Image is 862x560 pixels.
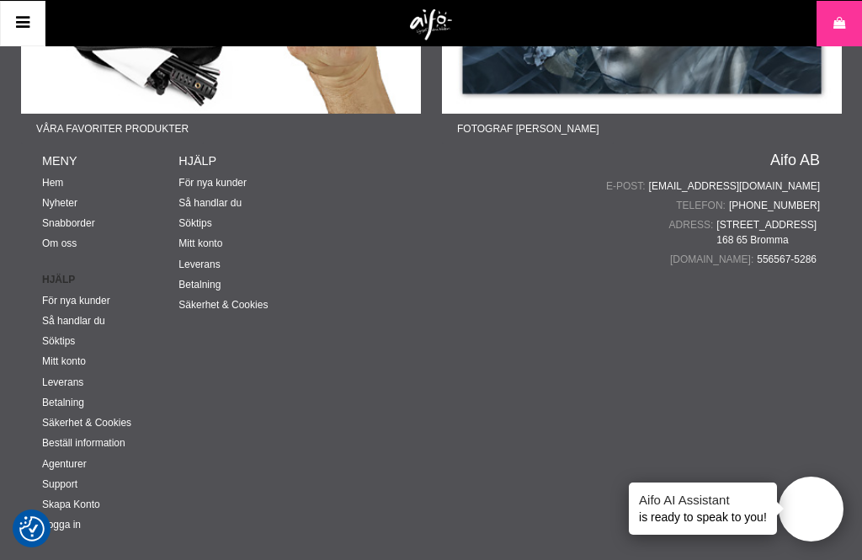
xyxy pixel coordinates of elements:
a: För nya kunder [178,177,247,189]
h4: Hjälp [178,152,268,169]
a: Betalning [178,279,221,291]
a: Betalning [42,397,84,408]
a: Så handlar du [42,315,105,327]
a: Säkerhet & Cookies [178,299,268,311]
span: [STREET_ADDRESS] 168 65 Bromma [716,217,820,248]
strong: Hjälp [42,272,136,287]
a: [EMAIL_ADDRESS][DOMAIN_NAME] [649,179,820,194]
a: Mitt konto [42,355,86,367]
a: 556567-5286 [757,253,817,265]
button: Samtyckesinställningar [19,514,45,544]
a: För nya kunder [42,295,110,307]
a: Hem [42,177,63,189]
span: Fotograf [PERSON_NAME] [442,114,614,144]
a: Säkerhet & Cookies [42,417,131,429]
span: Våra favoriter produkter [21,114,204,144]
a: Om oss [42,237,77,249]
a: Support [42,478,77,490]
a: Så handlar du [178,197,242,209]
div: is ready to speak to you! [629,483,777,535]
a: Nyheter [42,197,77,209]
a: Söktips [42,335,75,347]
span: Adress: [669,217,717,232]
h4: Aifo AI Assistant [639,491,767,509]
a: Logga in [42,519,81,531]
a: Leverans [42,376,83,388]
a: Skapa Konto [42,499,100,510]
span: E-post: [606,179,649,194]
span: [DOMAIN_NAME]: [670,252,757,267]
h4: Meny [42,152,136,169]
span: Telefon: [676,198,729,213]
img: Revisit consent button [19,516,45,541]
a: Mitt konto [178,237,222,249]
a: Beställ information [42,437,125,449]
a: Agenturer [42,458,87,470]
a: Snabborder [42,217,95,229]
a: Leverans [178,259,220,270]
a: Söktips [178,217,211,229]
a: [PHONE_NUMBER] [729,198,820,213]
a: Aifo AB [770,152,820,168]
img: logo.png [410,9,453,41]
